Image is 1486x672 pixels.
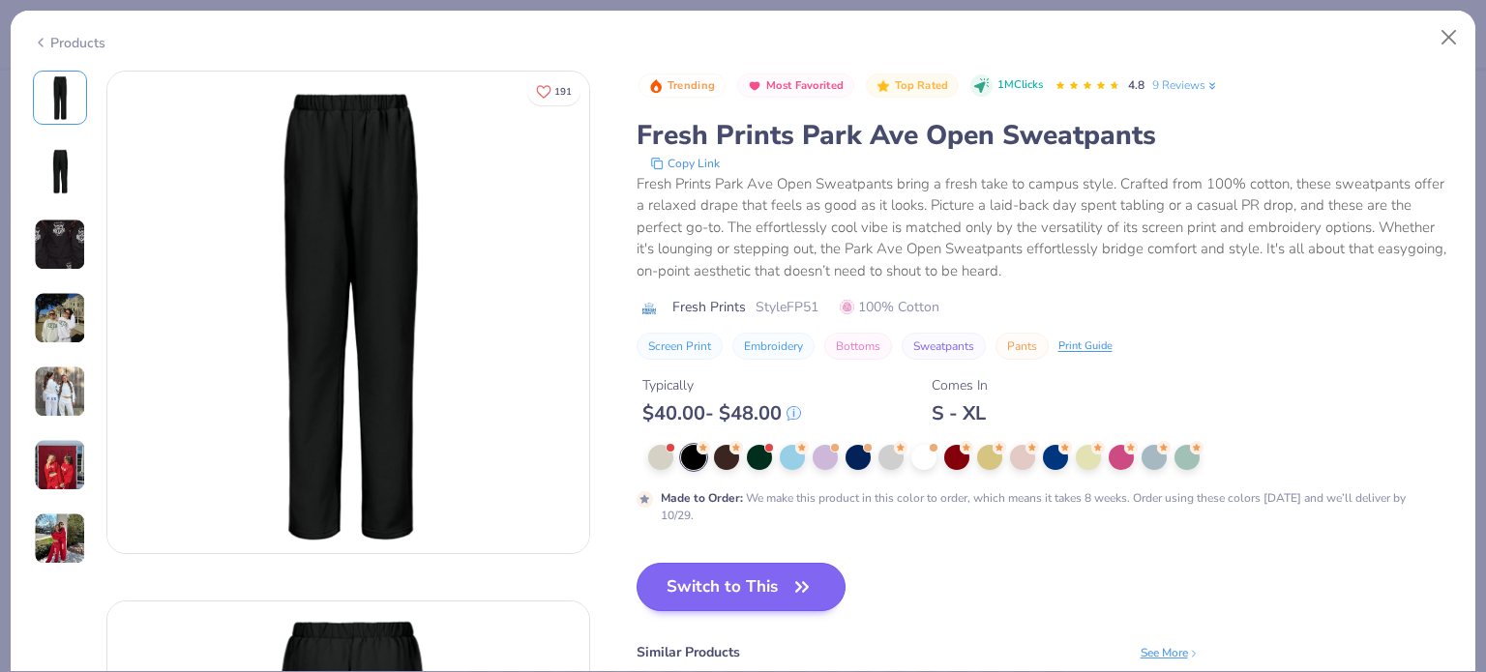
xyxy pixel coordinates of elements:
[866,73,959,99] button: Badge Button
[876,78,891,94] img: Top Rated sort
[1431,19,1468,56] button: Close
[107,72,589,553] img: Front
[637,173,1454,282] div: Fresh Prints Park Ave Open Sweatpants bring a fresh take to campus style. Crafted from 100% cotto...
[932,375,988,395] div: Comes In
[756,297,818,317] span: Style FP51
[642,401,801,425] div: $ 40.00 - $ 48.00
[824,333,892,360] button: Bottoms
[639,73,726,99] button: Badge Button
[766,80,844,91] span: Most Favorited
[672,297,746,317] span: Fresh Prints
[37,74,83,121] img: Front
[902,333,986,360] button: Sweatpants
[648,78,664,94] img: Trending sort
[996,333,1049,360] button: Pants
[737,73,854,99] button: Badge Button
[637,642,740,662] div: Similar Products
[895,80,949,91] span: Top Rated
[661,490,743,506] strong: Made to Order :
[668,80,715,91] span: Trending
[997,77,1043,94] span: 1M Clicks
[932,401,988,425] div: S - XL
[1128,77,1144,93] span: 4.8
[34,292,86,344] img: User generated content
[637,563,847,611] button: Switch to This
[34,219,86,271] img: User generated content
[644,154,726,173] button: copy to clipboard
[1141,644,1200,661] div: See More
[840,297,939,317] span: 100% Cotton
[637,301,663,316] img: brand logo
[637,333,723,360] button: Screen Print
[37,148,83,194] img: Back
[34,512,86,565] img: User generated content
[34,365,86,418] img: User generated content
[34,439,86,491] img: User generated content
[554,87,572,97] span: 191
[661,489,1411,524] div: We make this product in this color to order, which means it takes 8 weeks. Order using these colo...
[1055,71,1120,102] div: 4.8 Stars
[1152,76,1219,94] a: 9 Reviews
[33,33,105,53] div: Products
[747,78,762,94] img: Most Favorited sort
[1058,338,1113,355] div: Print Guide
[732,333,815,360] button: Embroidery
[642,375,801,395] div: Typically
[637,117,1454,154] div: Fresh Prints Park Ave Open Sweatpants
[527,77,580,105] button: Like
